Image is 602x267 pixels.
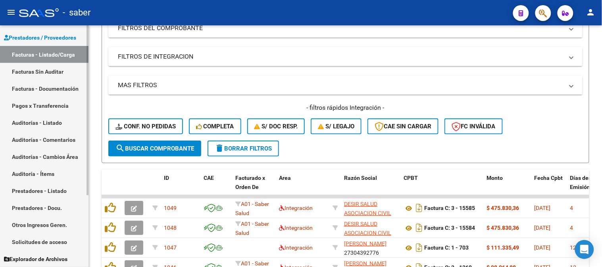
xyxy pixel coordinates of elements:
mat-icon: search [115,143,125,153]
button: Borrar Filtros [208,141,279,156]
datatable-header-cell: Fecha Cpbt [531,170,567,204]
span: 4 [570,225,573,231]
div: 27304392776 [344,239,397,256]
span: A01 - Saber Salud [235,221,269,236]
span: S/ Doc Resp. [254,123,298,130]
span: Integración [279,205,313,211]
datatable-header-cell: CPBT [400,170,484,204]
span: CPBT [404,175,418,181]
span: Integración [279,225,313,231]
datatable-header-cell: CAE [200,170,232,204]
mat-expansion-panel-header: FILTROS DEL COMPROBANTE [108,19,583,38]
button: Completa [189,118,241,134]
span: Explorador de Archivos [4,255,67,263]
span: Días desde Emisión [570,175,598,190]
span: DESIR SALUD ASOCIACION CIVIL [344,221,391,236]
mat-panel-title: FILTROS DE INTEGRACION [118,52,564,61]
span: Borrar Filtros [215,145,272,152]
span: [PERSON_NAME] [344,240,387,247]
i: Descargar documento [414,241,424,254]
span: Facturado x Orden De [235,175,265,190]
span: [DATE] [535,225,551,231]
span: 12 [570,244,577,251]
span: Monto [487,175,503,181]
button: Buscar Comprobante [108,141,201,156]
mat-expansion-panel-header: MAS FILTROS [108,76,583,95]
datatable-header-cell: Area [276,170,329,204]
button: S/ legajo [311,118,362,134]
h4: - filtros rápidos Integración - [108,103,583,112]
span: Prestadores / Proveedores [4,33,76,42]
span: 4 [570,205,573,211]
span: Integración [279,244,313,251]
div: 30714709344 [344,200,397,216]
span: Razón Social [344,175,377,181]
mat-panel-title: MAS FILTROS [118,81,564,90]
datatable-header-cell: Razón Social [341,170,400,204]
span: Conf. no pedidas [115,123,176,130]
span: CAE SIN CARGAR [375,123,431,130]
span: A01 - Saber Salud [235,201,269,216]
span: FC Inválida [452,123,496,130]
span: Fecha Cpbt [535,175,563,181]
mat-icon: delete [215,143,224,153]
span: 1048 [164,225,177,231]
span: 1047 [164,244,177,251]
i: Descargar documento [414,202,424,214]
button: FC Inválida [444,118,503,134]
span: Completa [196,123,234,130]
mat-expansion-panel-header: FILTROS DE INTEGRACION [108,47,583,66]
div: Open Intercom Messenger [575,240,594,259]
button: S/ Doc Resp. [247,118,305,134]
span: 1049 [164,205,177,211]
datatable-header-cell: Monto [484,170,531,204]
i: Descargar documento [414,221,424,234]
datatable-header-cell: ID [161,170,200,204]
mat-icon: menu [6,8,16,17]
mat-icon: person [586,8,596,17]
span: - saber [63,4,90,21]
mat-panel-title: FILTROS DEL COMPROBANTE [118,24,564,32]
strong: $ 111.335,49 [487,244,519,251]
span: [DATE] [535,205,551,211]
span: Area [279,175,291,181]
span: [DATE] [535,244,551,251]
datatable-header-cell: Facturado x Orden De [232,170,276,204]
strong: Factura C: 1 - 703 [424,245,469,251]
span: ID [164,175,169,181]
button: CAE SIN CARGAR [367,118,439,134]
strong: $ 475.830,36 [487,205,519,211]
strong: Factura C: 3 - 15584 [424,225,475,231]
span: CAE [204,175,214,181]
strong: $ 475.830,36 [487,225,519,231]
button: Conf. no pedidas [108,118,183,134]
strong: Factura C: 3 - 15585 [424,205,475,212]
span: Buscar Comprobante [115,145,194,152]
span: DESIR SALUD ASOCIACION CIVIL [344,201,391,216]
span: S/ legajo [318,123,354,130]
div: 30714709344 [344,219,397,236]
